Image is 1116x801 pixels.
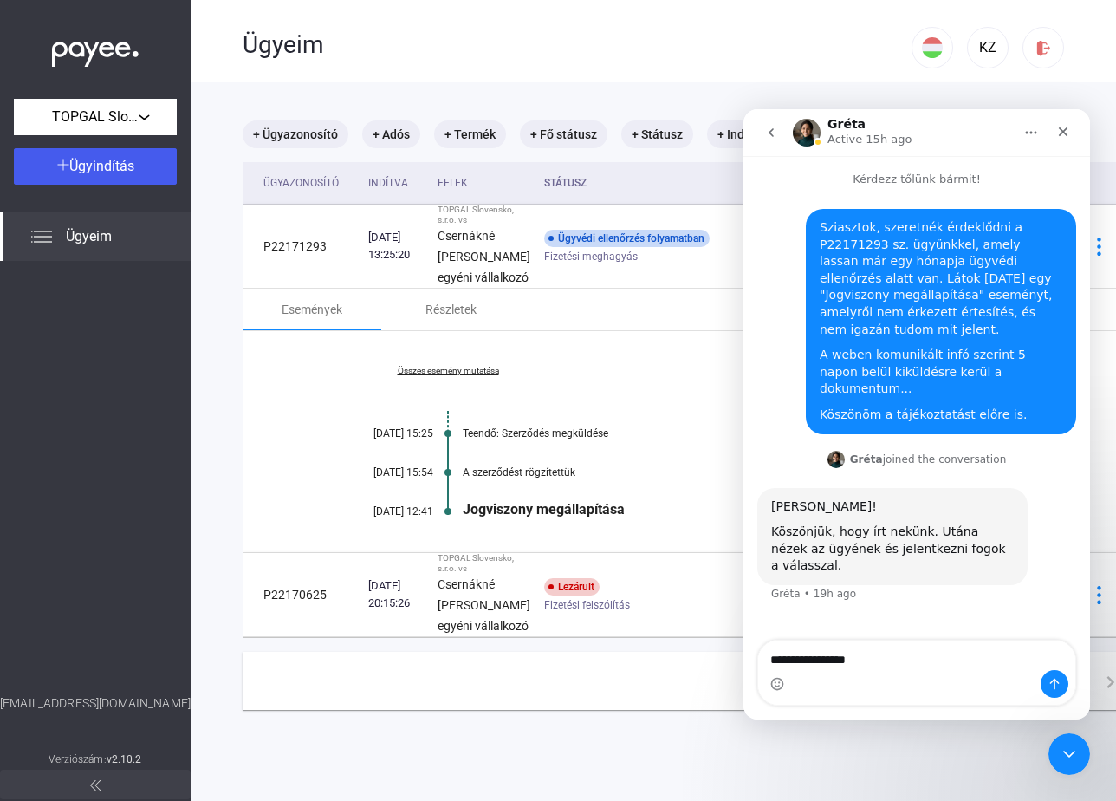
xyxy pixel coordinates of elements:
img: more-blue [1090,238,1108,256]
div: [DATE] 13:25:20 [368,229,424,264]
img: arrow-double-left-grey.svg [90,780,101,791]
mat-chip: + Ügyazonosító [243,120,348,148]
button: logout-red [1022,27,1064,68]
div: Felek [438,173,468,193]
span: Fizetési felszólítás [544,595,630,615]
div: Teendő: Szerződés megküldése [463,427,1051,440]
button: Ügyindítás [14,148,177,185]
td: P22170625 [243,553,361,637]
img: list.svg [31,226,52,247]
strong: v2.10.2 [107,753,142,765]
mat-chip: + Termék [434,120,506,148]
span: Ügyeim [66,226,112,247]
img: more-blue [1090,586,1108,604]
button: HU [912,27,953,68]
div: Ügyazonosító [263,173,354,193]
div: TOPGAL Slovensko, s.r.o. vs [438,553,530,574]
div: Indítva [368,173,424,193]
strong: Csernákné [PERSON_NAME] egyéni vállalkozó [438,577,530,633]
img: HU [922,37,943,58]
div: Felek [438,173,530,193]
button: TOPGAL Slovensko, s.r.o. [14,99,177,135]
div: [DATE] 15:25 [329,427,433,440]
div: TOPGAL Slovensko, s.r.o. vs [438,205,530,225]
button: KZ [967,27,1009,68]
div: Részletek [425,299,477,320]
mat-chip: + Adós [362,120,420,148]
img: plus-white.svg [57,159,69,171]
td: P22171293 [243,205,361,289]
img: white-payee-white-dot.svg [52,32,139,68]
mat-chip: + Státusz [621,120,693,148]
div: Események [282,299,342,320]
mat-chip: + Indítás dátuma [707,120,821,148]
mat-chip: + Fő státusz [520,120,607,148]
iframe: Intercom live chat [1048,733,1090,775]
div: [DATE] 15:54 [329,466,433,479]
div: [DATE] 20:15:26 [368,577,424,612]
div: Jogviszony megállapítása [463,501,1051,518]
span: Ügyindítás [69,158,134,174]
span: Fizetési meghagyás [544,246,638,267]
div: Indítva [368,173,408,193]
div: Ügyvédi ellenőrzés folyamatban [544,230,710,247]
a: Összes esemény mutatása [329,366,567,376]
div: A szerződést rögzítettük [463,466,1051,479]
div: Ügyazonosító [263,173,339,193]
strong: Csernákné [PERSON_NAME] egyéni vállalkozó [438,229,530,284]
iframe: Intercom live chat [743,109,1090,720]
div: [DATE] 12:41 [329,505,433,518]
div: Ügyeim [243,30,912,60]
th: Státusz [537,162,827,205]
div: KZ [973,37,1002,58]
img: logout-red [1035,39,1053,57]
div: Lezárult [544,578,600,596]
span: TOPGAL Slovensko, s.r.o. [52,107,139,127]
